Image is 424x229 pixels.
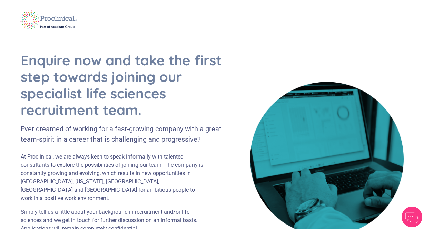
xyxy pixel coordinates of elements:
p: At Proclinical, we are always keen to speak informally with talented consultants to explore the p... [21,153,207,202]
img: logo [16,6,82,34]
h1: Enquire now and take the first step towards joining our specialist life sciences recruitment team. [21,52,223,118]
div: Ever dreamed of working for a fast-growing company with a great team-spirit in a career that is c... [21,124,223,144]
img: Chatbot [402,207,422,227]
